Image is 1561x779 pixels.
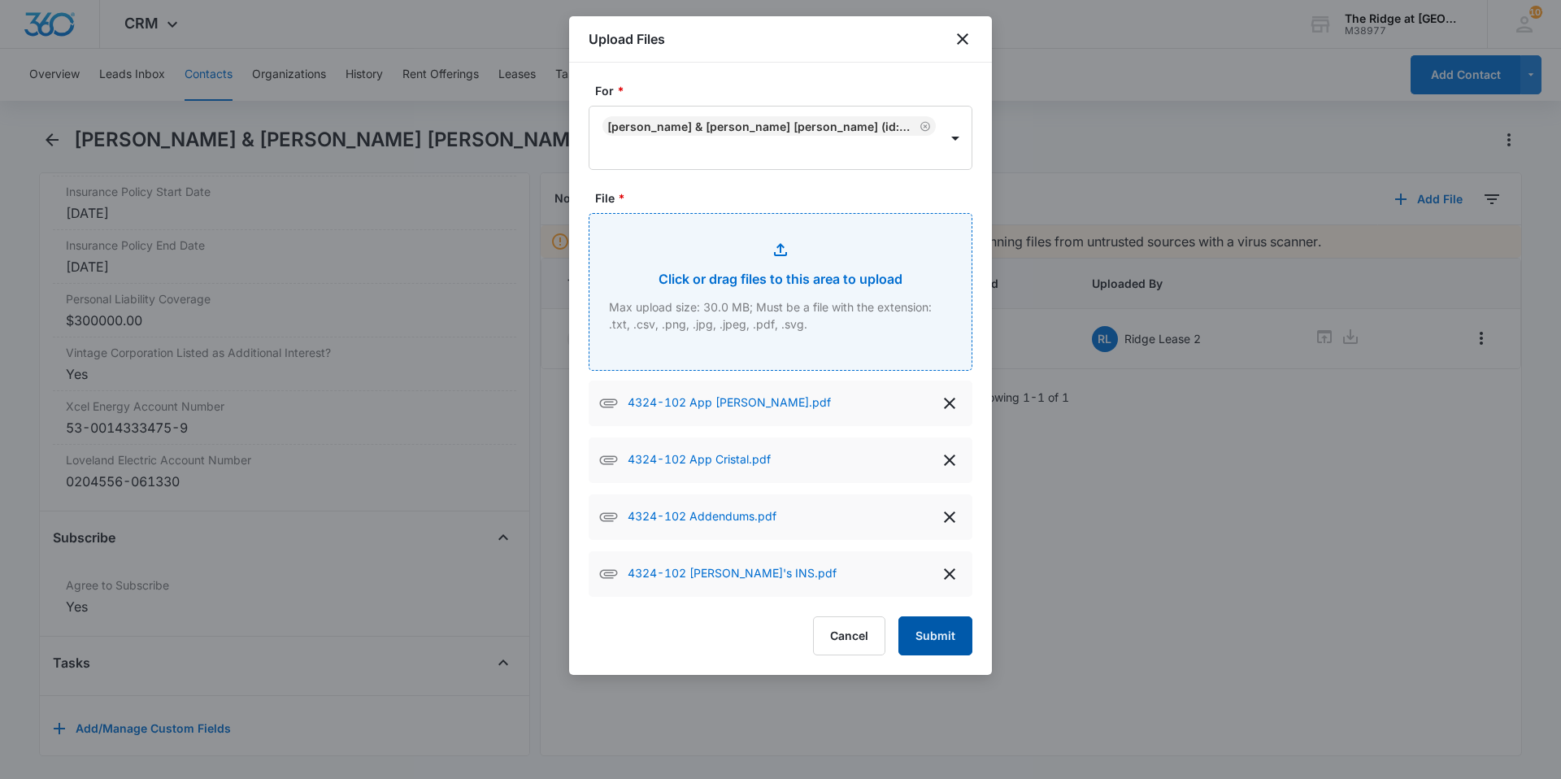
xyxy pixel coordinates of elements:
p: 4324-102 Addendums.pdf [628,507,776,527]
button: Cancel [813,616,885,655]
div: Remove Cristal Gutierrez & Daniel Gutierrez Pina (ID:2411; cristalpina518@gmail.com; 9708259090) [916,120,931,132]
button: delete [937,447,963,473]
label: File [595,189,979,207]
button: Submit [898,616,972,655]
button: delete [937,390,963,416]
button: delete [937,504,963,530]
p: 4324-102 App [PERSON_NAME].pdf [628,394,831,413]
button: delete [937,561,963,587]
div: [PERSON_NAME] & [PERSON_NAME] [PERSON_NAME] (ID:2411; [EMAIL_ADDRESS][DOMAIN_NAME]; 9708259090) [607,120,916,133]
h1: Upload Files [589,29,665,49]
p: 4324-102 [PERSON_NAME]'s INS.pdf [628,564,837,584]
button: close [953,29,972,49]
p: 4324-102 App Cristal.pdf [628,450,771,470]
label: For [595,82,979,99]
